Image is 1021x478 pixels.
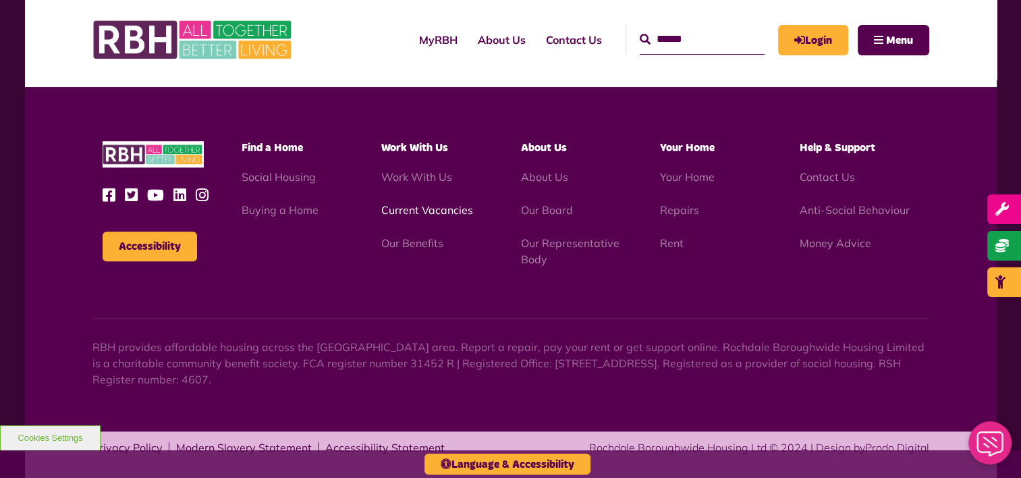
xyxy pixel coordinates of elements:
a: About Us [520,170,568,184]
span: About Us [520,142,566,153]
a: Modern Slavery Statement - open in a new tab [176,442,312,453]
a: Prodo Digital - open in a new tab [865,441,929,454]
a: Contact Us [800,170,855,184]
span: Your Home [660,142,715,153]
a: Rent [660,236,684,250]
img: RBH [103,141,204,167]
a: About Us [468,22,536,58]
a: Accessibility Statement [325,442,445,453]
a: Money Advice [800,236,871,250]
a: Anti-Social Behaviour [800,203,910,217]
a: Our Benefits [381,236,443,250]
a: Buying a Home [242,203,319,217]
button: Accessibility [103,232,197,261]
a: Our Board [520,203,572,217]
a: Our Representative Body [520,236,619,266]
iframe: Netcall Web Assistant for live chat [960,417,1021,478]
input: Search [640,25,765,54]
img: RBH [92,14,295,66]
span: Help & Support [800,142,875,153]
button: Language & Accessibility [424,454,590,475]
a: Your Home [660,170,715,184]
a: Social Housing - open in a new tab [242,170,316,184]
a: MyRBH [409,22,468,58]
a: Repairs [660,203,699,217]
span: Find a Home [242,142,303,153]
div: Rochdale Boroughwide Housing Ltd © 2024 | Design by [589,440,929,456]
span: Work With Us [381,142,448,153]
span: Menu [886,35,913,46]
button: Navigation [858,25,929,55]
a: Contact Us [536,22,612,58]
a: MyRBH [778,25,848,55]
a: Current Vacancies [381,203,473,217]
p: RBH provides affordable housing across the [GEOGRAPHIC_DATA] area. Report a repair, pay your rent... [92,339,929,388]
a: Work With Us [381,170,452,184]
a: Privacy Policy [92,442,163,453]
